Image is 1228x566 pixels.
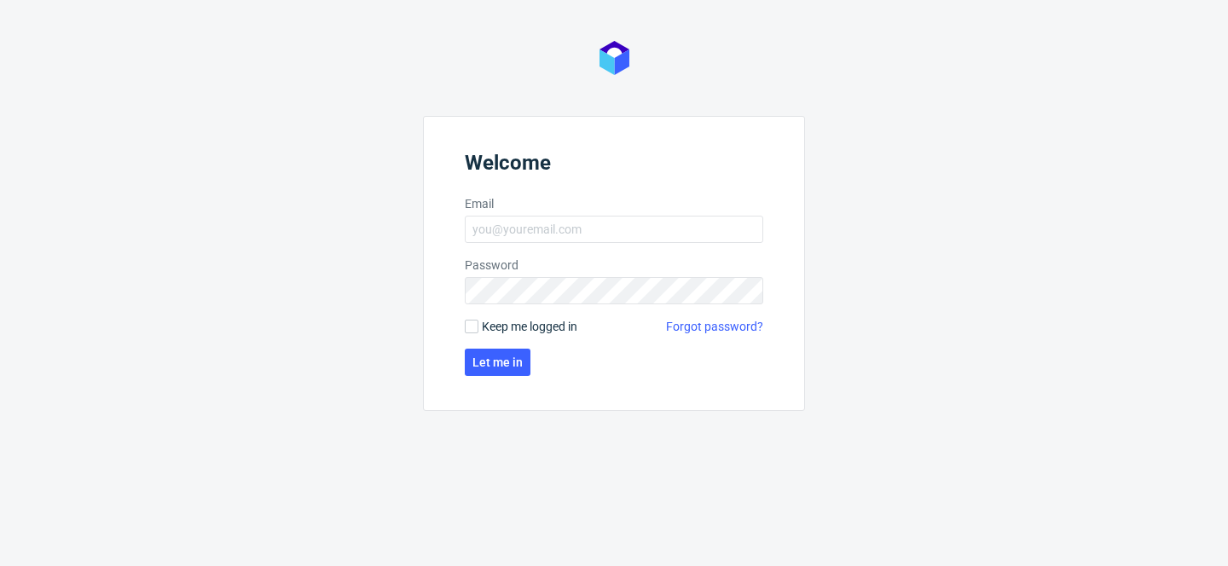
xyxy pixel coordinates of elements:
label: Email [465,195,763,212]
a: Forgot password? [666,318,763,335]
span: Let me in [472,356,523,368]
button: Let me in [465,349,530,376]
label: Password [465,257,763,274]
span: Keep me logged in [482,318,577,335]
header: Welcome [465,151,763,182]
input: you@youremail.com [465,216,763,243]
